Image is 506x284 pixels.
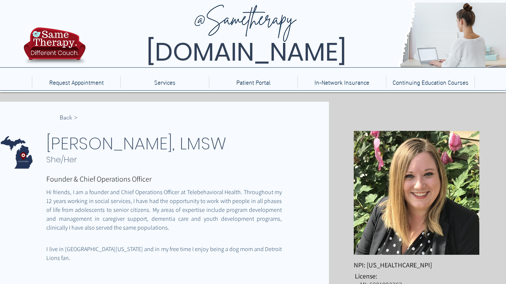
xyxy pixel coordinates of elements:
[32,76,120,88] a: Request Appointment
[46,174,152,184] span: Founder & Chief Operations Officer
[146,34,346,70] span: [DOMAIN_NAME]
[354,261,432,269] span: NPI: [US_HEALTHCARE_NPI]
[233,76,274,88] p: Patient Portal
[46,76,107,88] p: Request Appointment
[46,154,77,165] span: She/Her
[209,76,297,88] a: Patient Portal
[46,245,283,262] span: I live in [GEOGRAPHIC_DATA][US_STATE] and in my free time I enjoy being a dog mom and Detroit Lio...
[386,76,475,88] a: Continuing Education Courses
[150,76,179,88] p: Services
[389,76,472,88] p: Continuing Education Courses
[46,112,78,123] a: < Back
[355,272,377,280] span: License:
[297,76,386,88] a: In-Network Insurance
[46,132,226,155] span: [PERSON_NAME], LMSW
[21,26,88,70] img: TBH.US
[311,76,373,88] p: In-Network Insurance
[120,76,209,88] div: Services
[354,131,479,255] img: Stephanie Kemp, LMSW
[46,188,283,231] span: Hi friends, I am a founder and Chief Operations Officer at Telebehavioral Health. Throughout my 1...
[60,114,78,122] span: < Back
